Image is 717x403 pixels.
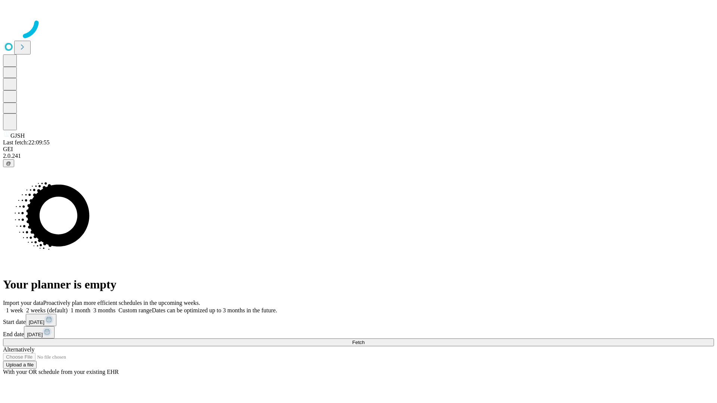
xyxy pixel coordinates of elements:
[3,346,34,353] span: Alternatively
[3,369,119,375] span: With your OR schedule from your existing EHR
[3,139,50,146] span: Last fetch: 22:09:55
[3,314,714,326] div: Start date
[3,361,37,369] button: Upload a file
[26,307,68,313] span: 2 weeks (default)
[26,314,56,326] button: [DATE]
[3,278,714,291] h1: Your planner is empty
[3,146,714,153] div: GEI
[24,326,55,338] button: [DATE]
[118,307,152,313] span: Custom range
[3,153,714,159] div: 2.0.241
[3,326,714,338] div: End date
[152,307,277,313] span: Dates can be optimized up to 3 months in the future.
[29,319,44,325] span: [DATE]
[10,132,25,139] span: GJSH
[6,307,23,313] span: 1 week
[93,307,115,313] span: 3 months
[3,159,14,167] button: @
[43,300,200,306] span: Proactively plan more efficient schedules in the upcoming weeks.
[71,307,90,313] span: 1 month
[352,340,364,345] span: Fetch
[3,338,714,346] button: Fetch
[6,160,11,166] span: @
[3,300,43,306] span: Import your data
[27,332,43,337] span: [DATE]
